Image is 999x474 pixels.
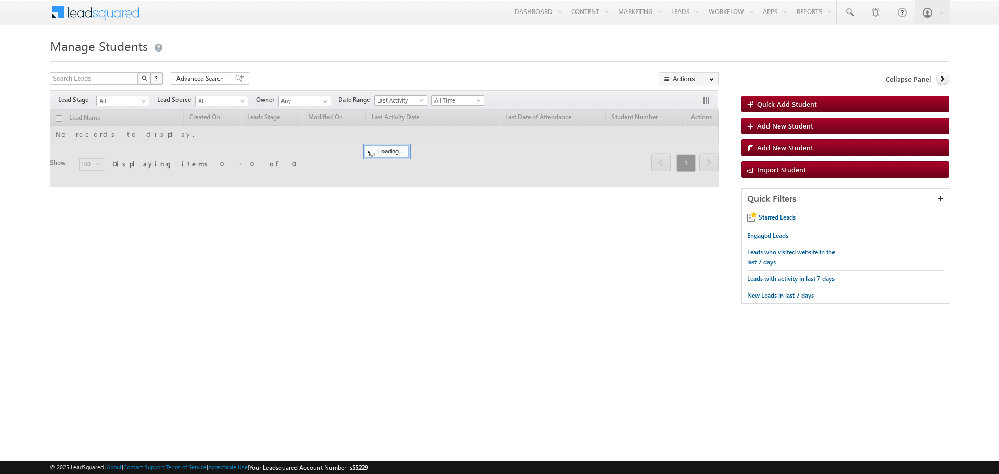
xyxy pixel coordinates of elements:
span: Last Activity [375,96,424,105]
span: Import Student [757,165,806,174]
img: Search [142,75,147,81]
span: Add New Student [757,121,813,130]
span: All Time [432,96,481,105]
span: © 2025 LeadSquared | | | | | [50,463,368,472]
a: All Time [431,95,484,106]
span: New Leads in last 7 days [747,291,814,299]
a: Show All Items [317,96,330,107]
span: Owner [256,95,278,105]
span: Date Range [338,95,374,105]
a: Last Activity [374,95,427,106]
span: Lead Source [157,95,195,105]
div: Loading... [365,145,409,158]
span: Starred Leads [759,213,796,221]
button: ? [150,72,163,85]
span: Engaged Leads [747,232,788,239]
span: Collapse Panel [886,74,931,84]
span: ? [155,74,159,83]
span: Lead Stage [58,95,96,105]
button: Actions [659,72,719,85]
span: Add New Student [757,143,813,152]
span: Advanced Search [176,74,227,83]
a: About [107,464,122,470]
a: Acceptable Use [208,464,248,470]
span: Your Leadsquared Account Number is [249,464,368,471]
span: Leads with activity in last 7 days [747,275,835,283]
span: All [196,96,245,106]
span: 55229 [352,464,368,471]
span: All [97,96,146,106]
a: All [195,96,248,106]
span: Leads who visited website in the last 7 days [747,248,835,266]
a: All [96,96,149,106]
input: Type to Search [278,96,331,106]
span: Quick Add Student [757,99,817,108]
div: Quick Filters [742,189,950,209]
span: Manage Students [50,37,148,54]
a: Contact Support [123,464,164,470]
a: Terms of Service [166,464,207,470]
